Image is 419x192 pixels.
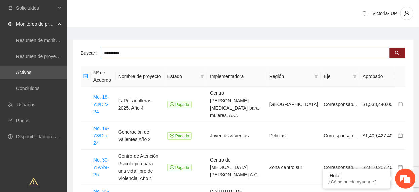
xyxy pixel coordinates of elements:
[395,51,400,56] span: search
[324,133,357,138] span: Corresponsab...
[93,157,109,177] a: No. 30-75/Abr-25
[360,66,395,87] th: Aprobado
[116,122,165,150] td: Generación de Valientes Año 2
[398,165,403,170] a: calendar
[313,71,320,81] span: filter
[16,1,56,15] span: Solicitudes
[360,87,395,122] td: $1,538,440.00
[93,94,109,114] a: No. 18-73/Dic-24
[93,126,109,146] a: No. 19-73/Dic-24
[17,102,35,107] a: Usuarios
[390,48,405,58] button: search
[353,74,357,78] span: filter
[35,34,113,43] div: Chatee con nosotros ahora
[167,73,198,80] span: Estado
[373,11,397,16] span: Victoria- UP
[199,71,206,81] span: filter
[16,118,30,123] a: Pagos
[269,73,312,80] span: Región
[324,73,351,80] span: Eje
[267,150,321,185] td: Zona centro sur
[116,87,165,122] td: FaRi Ladrilleras 2025, Año 4
[29,177,38,186] span: warning
[359,8,370,19] button: bell
[360,150,395,185] td: $2,810,207.40
[200,74,204,78] span: filter
[398,133,403,138] span: calendar
[8,6,13,10] span: inbox
[167,101,192,108] span: Pagado
[39,60,93,128] span: Estamos en línea.
[170,165,174,169] span: check-circle
[16,86,39,91] a: Concluidos
[167,164,192,171] span: Pagado
[170,102,174,106] span: check-circle
[267,87,321,122] td: [GEOGRAPHIC_DATA]
[400,7,414,20] button: user
[16,38,65,43] a: Resumen de monitoreo
[267,122,321,150] td: Delicias
[81,48,100,58] label: Buscar
[16,70,31,75] a: Activos
[110,3,126,19] div: Minimizar ventana de chat en vivo
[8,22,13,26] span: eye
[360,122,395,150] td: $1,409,427.40
[401,10,413,16] span: user
[328,173,385,178] div: ¡Hola!
[3,124,128,147] textarea: Escriba su mensaje y pulse “Intro”
[207,122,267,150] td: Juventus & Veritas
[207,66,267,87] th: Implementadora
[352,71,358,81] span: filter
[167,132,192,140] span: Pagado
[207,87,267,122] td: Centro [PERSON_NAME] [MEDICAL_DATA] para mujeres, A.C.
[207,150,267,185] td: Centro de [MEDICAL_DATA] [PERSON_NAME] A.C.
[359,11,370,16] span: bell
[83,74,88,79] span: minus-square
[91,66,116,87] th: Nº de Acuerdo
[116,150,165,185] td: Centro de Atención Psicológica para una vida libre de Violencia, Año 4
[324,165,357,170] span: Corresponsab...
[398,133,403,138] a: calendar
[116,66,165,87] th: Nombre de proyecto
[16,134,74,139] a: Disponibilidad presupuestal
[314,74,318,78] span: filter
[170,134,174,138] span: check-circle
[324,102,357,107] span: Corresponsab...
[16,54,88,59] a: Resumen de proyectos aprobados
[398,102,403,107] a: calendar
[328,179,385,184] p: ¿Cómo puedo ayudarte?
[16,17,56,31] span: Monitoreo de proyectos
